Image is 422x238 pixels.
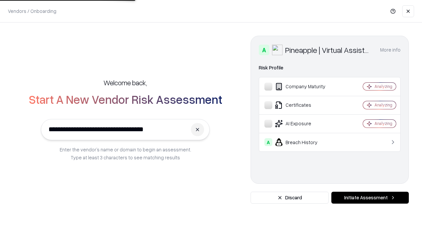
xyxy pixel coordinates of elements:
[264,138,272,146] div: A
[8,8,56,15] p: Vendors / Onboarding
[264,138,343,146] div: Breach History
[375,121,392,126] div: Analyzing
[375,102,392,108] div: Analyzing
[259,45,269,55] div: A
[285,45,372,55] div: Pineapple | Virtual Assistant Agency
[380,44,401,56] button: More info
[104,78,147,87] h5: Welcome back,
[264,83,343,91] div: Company Maturity
[264,120,343,128] div: AI Exposure
[272,45,283,55] img: Pineapple | Virtual Assistant Agency
[331,192,409,204] button: Initiate Assessment
[251,192,329,204] button: Discard
[60,145,191,161] p: Enter the vendor’s name or domain to begin an assessment. Type at least 3 characters to see match...
[259,64,401,72] div: Risk Profile
[29,93,222,106] h2: Start A New Vendor Risk Assessment
[375,84,392,89] div: Analyzing
[264,101,343,109] div: Certificates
